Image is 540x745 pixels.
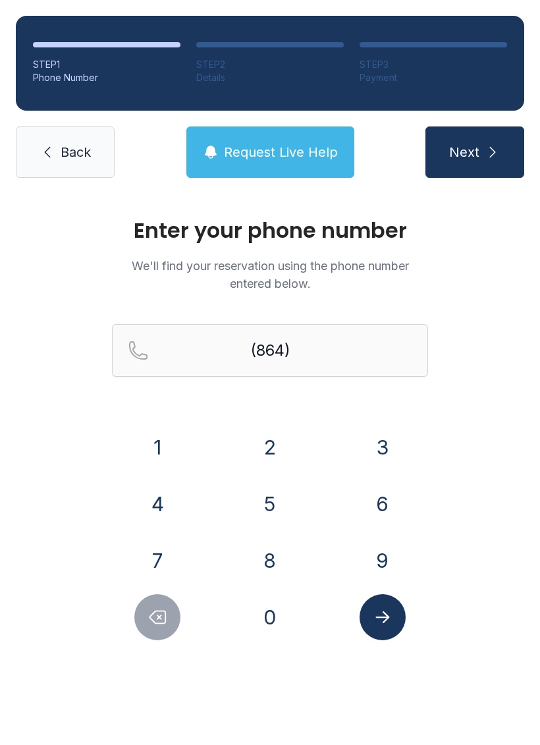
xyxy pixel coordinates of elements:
div: Payment [360,71,507,84]
button: 5 [247,481,293,527]
div: STEP 3 [360,58,507,71]
div: Details [196,71,344,84]
button: 0 [247,594,293,640]
div: Phone Number [33,71,180,84]
button: 1 [134,424,180,470]
div: STEP 2 [196,58,344,71]
h1: Enter your phone number [112,220,428,241]
button: 7 [134,538,180,584]
button: Delete number [134,594,180,640]
div: STEP 1 [33,58,180,71]
button: Submit lookup form [360,594,406,640]
button: 8 [247,538,293,584]
button: 3 [360,424,406,470]
input: Reservation phone number [112,324,428,377]
span: Next [449,143,479,161]
button: 2 [247,424,293,470]
button: 9 [360,538,406,584]
button: 4 [134,481,180,527]
span: Request Live Help [224,143,338,161]
span: Back [61,143,91,161]
p: We'll find your reservation using the phone number entered below. [112,257,428,292]
button: 6 [360,481,406,527]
